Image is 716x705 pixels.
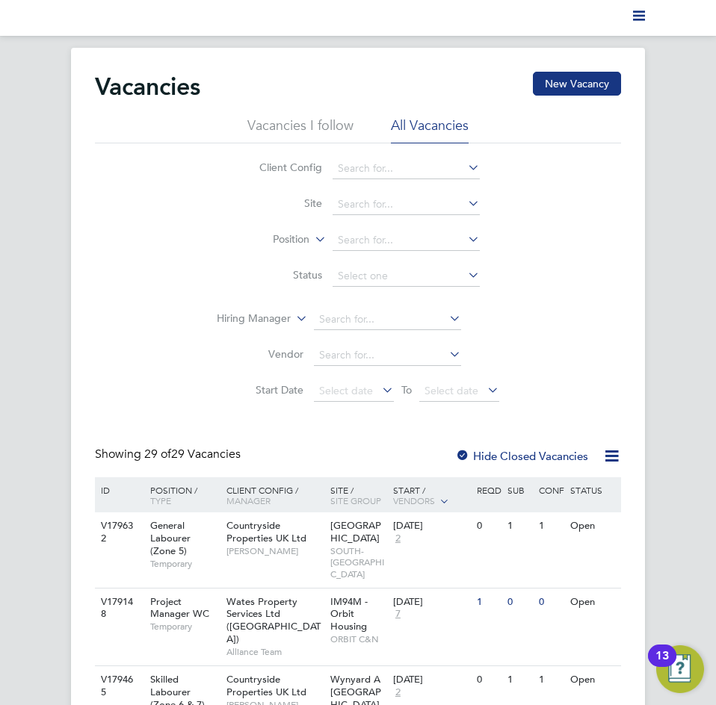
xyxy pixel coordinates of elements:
span: Select date [319,384,373,397]
span: Wates Property Services Ltd ([GEOGRAPHIC_DATA]) [226,595,321,646]
label: Site [236,196,322,210]
div: 1 [535,666,567,694]
span: Type [150,494,171,506]
span: Project Manager WC [150,595,209,621]
div: Site / [327,477,389,513]
div: Open [567,666,619,694]
div: Client Config / [223,477,327,513]
label: Vendor [217,347,303,361]
input: Search for... [314,309,461,330]
div: Position / [139,477,223,513]
div: V179148 [97,588,139,629]
div: Start / [389,477,473,515]
span: Site Group [330,494,381,506]
li: All Vacancies [391,117,469,143]
label: Status [236,268,322,282]
span: 2 [393,532,403,545]
div: Conf [535,477,567,503]
span: Vendors [393,494,435,506]
span: Alliance Team [226,646,324,658]
label: Position [223,232,309,247]
label: Hiring Manager [205,311,291,326]
div: [DATE] [393,596,469,609]
span: 29 Vacancies [144,447,241,462]
span: General Labourer (Zone 5) [150,519,191,557]
div: Open [567,588,619,616]
span: SOUTH-[GEOGRAPHIC_DATA] [330,545,386,580]
div: 0 [473,512,504,540]
div: Showing [95,447,244,462]
span: [GEOGRAPHIC_DATA] [330,519,381,544]
input: Search for... [333,194,480,215]
label: Client Config [236,161,322,174]
div: 1 [504,666,535,694]
div: 0 [504,588,535,616]
span: 2 [393,686,403,699]
span: ORBIT C&N [330,633,386,645]
div: V179632 [97,512,139,553]
div: [DATE] [393,674,469,686]
button: Open Resource Center, 13 new notifications [656,645,704,693]
span: [PERSON_NAME] [226,545,324,557]
span: Temporary [150,621,219,633]
span: Manager [226,494,271,506]
label: Hide Closed Vacancies [455,449,588,463]
div: Open [567,512,619,540]
span: 29 of [144,447,171,462]
h2: Vacancies [95,72,200,102]
div: 1 [473,588,504,616]
button: New Vacancy [533,72,621,96]
span: Temporary [150,558,219,570]
div: 0 [535,588,567,616]
span: Countryside Properties UK Ltd [226,519,306,544]
div: Reqd [473,477,504,503]
span: To [397,380,416,400]
div: [DATE] [393,520,469,532]
input: Select one [333,266,480,287]
span: IM94M - Orbit Housing [330,595,368,633]
input: Search for... [333,230,480,251]
input: Search for... [333,158,480,179]
div: Sub [504,477,535,503]
div: 1 [535,512,567,540]
div: ID [97,477,139,503]
div: 0 [473,666,504,694]
div: 1 [504,512,535,540]
input: Search for... [314,345,461,366]
span: Select date [425,384,478,397]
label: Start Date [217,383,303,397]
span: 7 [393,608,403,621]
li: Vacancies I follow [247,117,354,143]
span: Countryside Properties UK Ltd [226,673,306,698]
div: 13 [655,656,669,675]
div: Status [567,477,619,503]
